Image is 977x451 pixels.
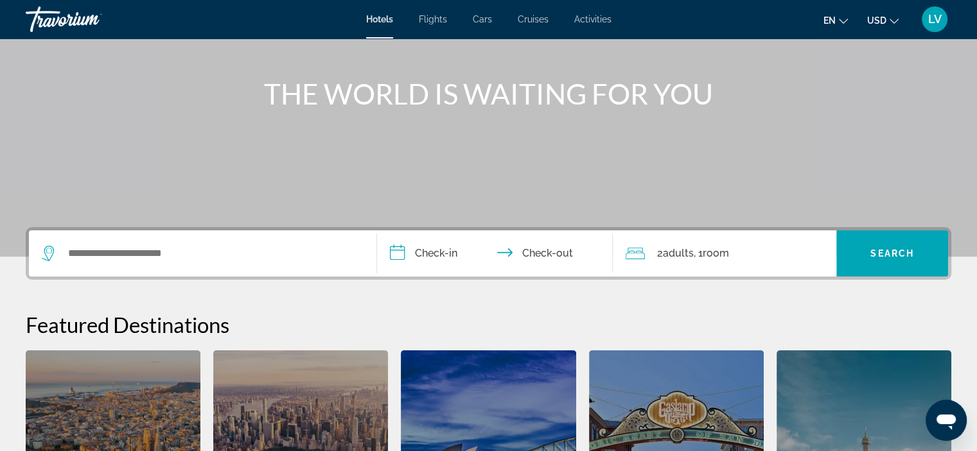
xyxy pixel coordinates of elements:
span: 2 [656,244,693,262]
a: Travorium [26,3,154,36]
button: Travelers: 2 adults, 0 children [613,230,836,277]
span: Room [702,247,728,259]
a: Cruises [518,14,549,24]
span: en [823,15,836,26]
iframe: Button to launch messaging window [926,400,967,441]
span: , 1 [693,244,728,262]
div: Search widget [29,230,948,277]
button: User Menu [918,6,951,33]
span: Search [870,248,914,259]
span: Adults [662,247,693,259]
span: LV [928,13,942,26]
span: USD [867,15,886,26]
a: Cars [473,14,492,24]
a: Flights [419,14,447,24]
h1: THE WORLD IS WAITING FOR YOU [248,77,730,110]
a: Hotels [366,14,393,24]
button: Change language [823,11,848,30]
button: Change currency [867,11,899,30]
button: Search [836,230,948,277]
a: Activities [574,14,612,24]
h2: Featured Destinations [26,312,951,337]
button: Check in and out dates [377,230,613,277]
